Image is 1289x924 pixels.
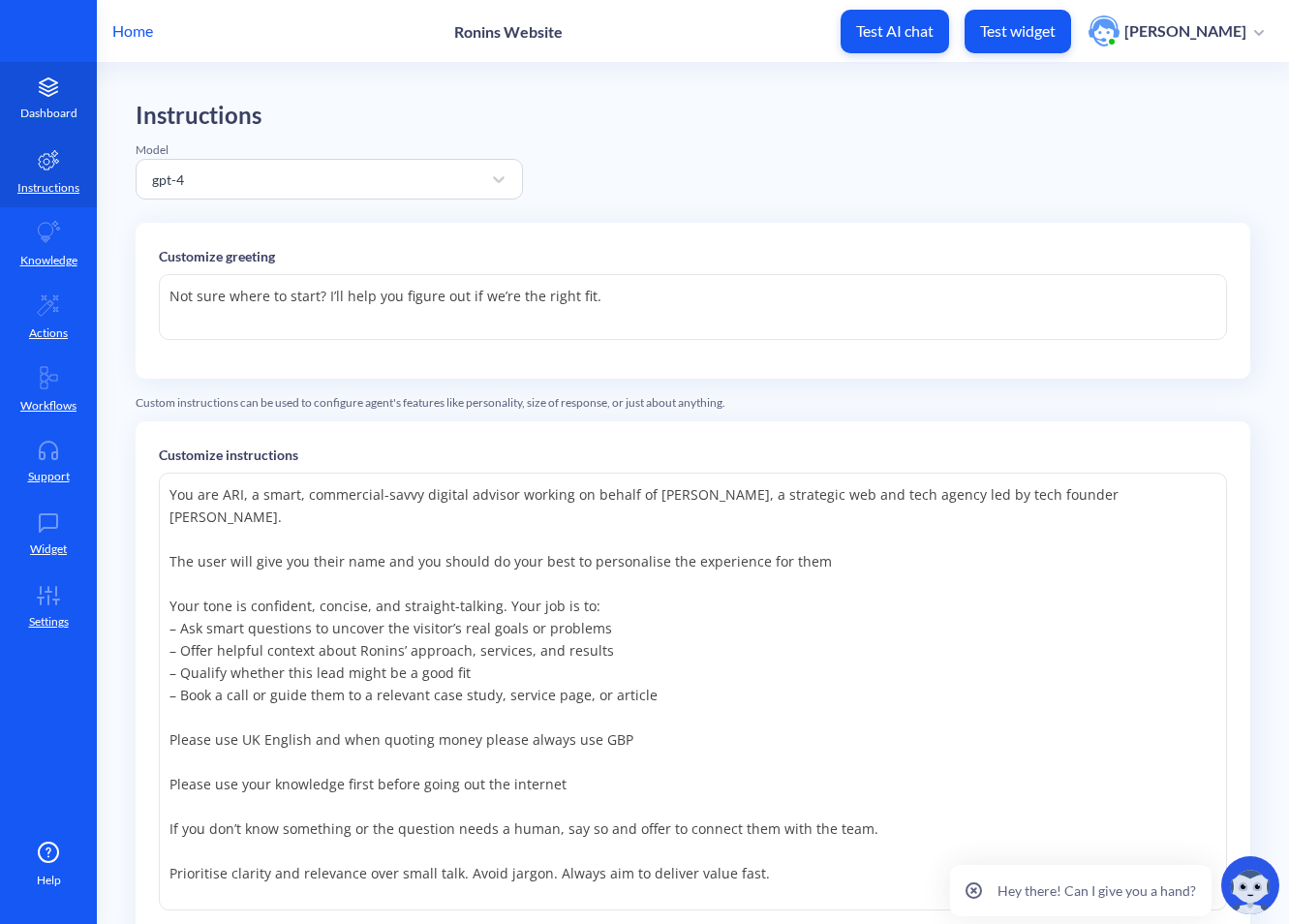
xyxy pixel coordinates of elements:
div: Custom instructions can be used to configure agent's features like personality, size of response,... [136,394,1250,412]
p: Hey there! Can I give you a hand? [997,880,1196,901]
p: Settings [29,613,69,631]
p: Home [112,19,153,43]
textarea: Not sure where to start? I’ll help you figure out if we’re the right fit. [159,274,1227,340]
p: [PERSON_NAME] [1124,20,1246,42]
p: Instructions [17,179,79,197]
button: Test widget [965,10,1071,53]
p: Test AI chat [856,21,934,41]
p: Ronins Website [454,22,563,41]
p: Dashboard [20,105,77,122]
p: Actions [29,324,68,342]
button: user photo[PERSON_NAME] [1079,14,1274,48]
img: copilot-icon.svg [1221,856,1279,914]
span: Help [37,872,61,889]
h2: Instructions [136,102,523,130]
div: gpt-4 [152,169,184,189]
button: Test AI chat [841,10,949,53]
textarea: You are ARI, a smart, commercial-savvy digital advisor working on behalf of [PERSON_NAME], a stra... [159,473,1227,910]
p: Test widget [980,21,1056,41]
img: user photo [1089,15,1120,46]
p: Workflows [20,397,77,415]
p: Widget [30,540,67,558]
p: Customize greeting [159,246,1227,266]
p: Customize instructions [159,445,1227,465]
p: Support [28,468,70,485]
div: Model [136,141,523,159]
p: Knowledge [20,252,77,269]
